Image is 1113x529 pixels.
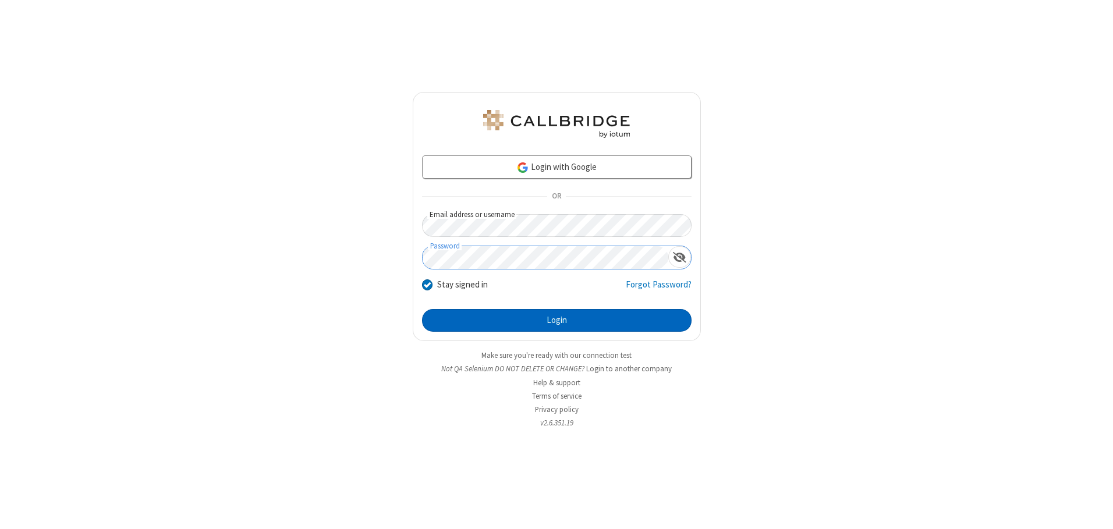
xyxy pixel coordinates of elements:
label: Stay signed in [437,278,488,292]
button: Login to another company [586,363,672,374]
a: Make sure you're ready with our connection test [481,350,632,360]
img: google-icon.png [516,161,529,174]
a: Forgot Password? [626,278,692,300]
input: Email address or username [422,214,692,237]
span: OR [547,189,566,205]
a: Privacy policy [535,404,579,414]
a: Help & support [533,378,580,388]
a: Terms of service [532,391,582,401]
a: Login with Google [422,155,692,179]
button: Login [422,309,692,332]
li: Not QA Selenium DO NOT DELETE OR CHANGE? [413,363,701,374]
img: QA Selenium DO NOT DELETE OR CHANGE [481,110,632,138]
li: v2.6.351.19 [413,417,701,428]
div: Show password [668,246,691,268]
input: Password [423,246,668,269]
